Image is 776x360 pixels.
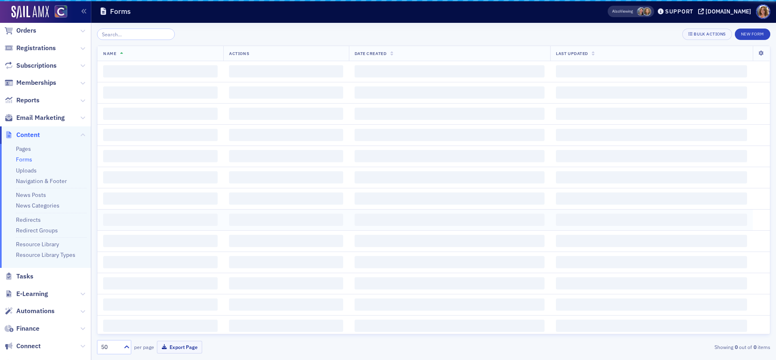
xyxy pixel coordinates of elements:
[4,44,56,53] a: Registrations
[355,192,545,205] span: ‌
[698,9,754,14] button: [DOMAIN_NAME]
[11,6,49,19] img: SailAMX
[229,150,343,162] span: ‌
[229,235,343,247] span: ‌
[229,256,343,268] span: ‌
[16,78,56,87] span: Memberships
[157,341,202,353] button: Export Page
[355,86,545,99] span: ‌
[556,214,747,226] span: ‌
[4,61,57,70] a: Subscriptions
[103,86,218,99] span: ‌
[103,235,218,247] span: ‌
[16,289,48,298] span: E-Learning
[4,96,40,105] a: Reports
[355,51,386,56] span: Date Created
[103,129,218,141] span: ‌
[16,130,40,139] span: Content
[16,113,65,122] span: Email Marketing
[55,5,67,18] img: SailAMX
[16,227,58,234] a: Redirect Groups
[103,150,218,162] span: ‌
[556,235,747,247] span: ‌
[49,5,67,19] a: View Homepage
[229,192,343,205] span: ‌
[556,171,747,183] span: ‌
[355,320,545,332] span: ‌
[103,320,218,332] span: ‌
[16,191,46,199] a: News Posts
[556,256,747,268] span: ‌
[103,108,218,120] span: ‌
[752,343,758,351] strong: 0
[355,256,545,268] span: ‌
[229,129,343,141] span: ‌
[16,96,40,105] span: Reports
[16,272,33,281] span: Tasks
[556,277,747,289] span: ‌
[103,256,218,268] span: ‌
[705,8,751,15] div: [DOMAIN_NAME]
[103,171,218,183] span: ‌
[355,108,545,120] span: ‌
[556,192,747,205] span: ‌
[97,29,175,40] input: Search…
[756,4,770,19] span: Profile
[16,241,59,248] a: Resource Library
[4,130,40,139] a: Content
[229,86,343,99] span: ‌
[4,342,41,351] a: Connect
[16,44,56,53] span: Registrations
[16,342,41,351] span: Connect
[355,277,545,289] span: ‌
[229,214,343,226] span: ‌
[134,343,154,351] label: per page
[556,129,747,141] span: ‌
[694,32,725,36] div: Bulk Actions
[16,167,37,174] a: Uploads
[735,29,770,40] button: New Form
[355,235,545,247] span: ‌
[103,298,218,311] span: ‌
[355,150,545,162] span: ‌
[556,65,747,77] span: ‌
[4,307,55,316] a: Automations
[16,307,55,316] span: Automations
[229,108,343,120] span: ‌
[4,272,33,281] a: Tasks
[665,8,693,15] div: Support
[16,156,32,163] a: Forms
[355,171,545,183] span: ‌
[556,108,747,120] span: ‌
[556,86,747,99] span: ‌
[4,26,36,35] a: Orders
[16,61,57,70] span: Subscriptions
[612,9,633,14] span: Viewing
[4,324,40,333] a: Finance
[355,214,545,226] span: ‌
[16,177,67,185] a: Navigation & Footer
[4,78,56,87] a: Memberships
[735,30,770,37] a: New Form
[229,65,343,77] span: ‌
[103,277,218,289] span: ‌
[229,298,343,311] span: ‌
[103,65,218,77] span: ‌
[556,150,747,162] span: ‌
[229,320,343,332] span: ‌
[556,298,747,311] span: ‌
[16,324,40,333] span: Finance
[612,9,620,14] div: Also
[16,26,36,35] span: Orders
[229,277,343,289] span: ‌
[733,343,739,351] strong: 0
[682,29,732,40] button: Bulk Actions
[4,289,48,298] a: E-Learning
[16,202,60,209] a: News Categories
[103,192,218,205] span: ‌
[355,65,545,77] span: ‌
[556,51,588,56] span: Last Updated
[229,51,249,56] span: Actions
[556,320,747,332] span: ‌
